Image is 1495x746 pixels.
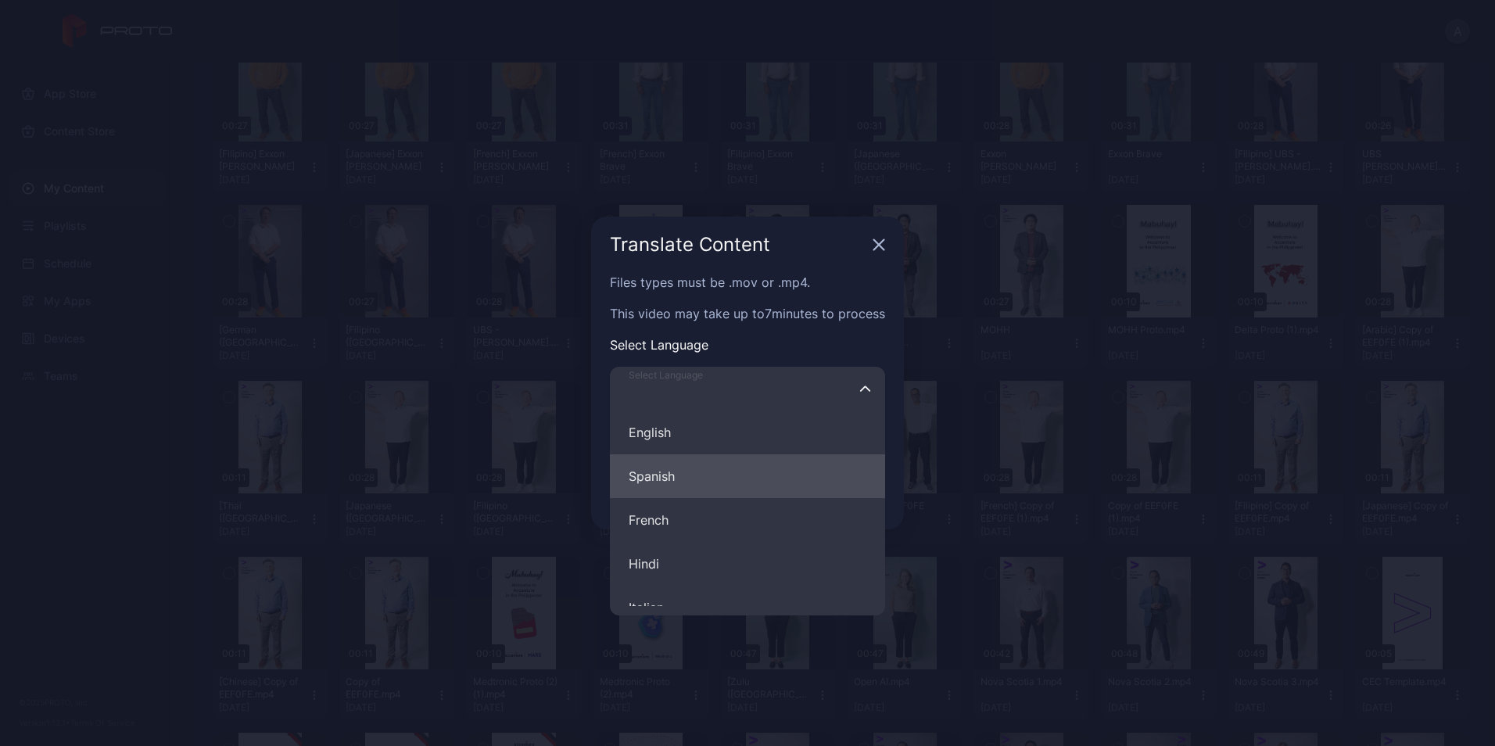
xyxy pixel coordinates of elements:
[610,367,885,411] input: Select LanguageEnglishSpanishFrenchHindiItalian
[610,586,885,629] button: Select LanguageEnglishSpanishFrenchHindi
[610,273,885,292] p: Files types must be .mov or .mp4.
[610,498,885,542] button: Select LanguageEnglishSpanishHindiItalian
[610,335,885,354] p: Select Language
[610,542,885,586] button: Select LanguageEnglishSpanishFrenchItalian
[610,411,885,454] button: Select LanguageSpanishFrenchHindiItalian
[610,454,885,498] button: Select LanguageEnglishFrenchHindiItalian
[610,235,866,254] div: Translate Content
[859,367,871,411] button: Select LanguageEnglishSpanishFrenchHindiItalian
[629,369,703,382] span: Select Language
[610,304,885,323] p: This video may take up to 7 minutes to process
